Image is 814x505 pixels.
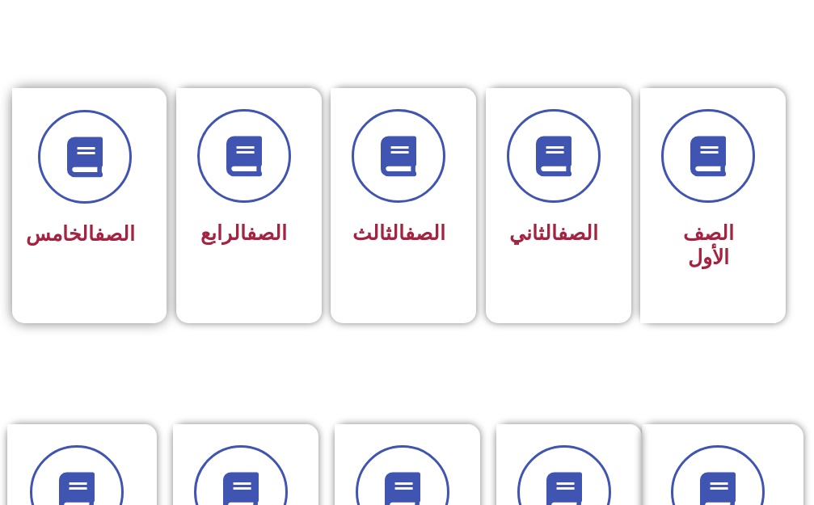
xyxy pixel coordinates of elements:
[405,221,445,245] a: الصف
[683,221,734,269] span: الصف الأول
[200,221,287,245] span: الرابع
[247,221,287,245] a: الصف
[95,222,135,246] a: الصف
[558,221,598,245] a: الصف
[509,221,598,245] span: الثاني
[352,221,445,245] span: الثالث
[26,222,135,246] span: الخامس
